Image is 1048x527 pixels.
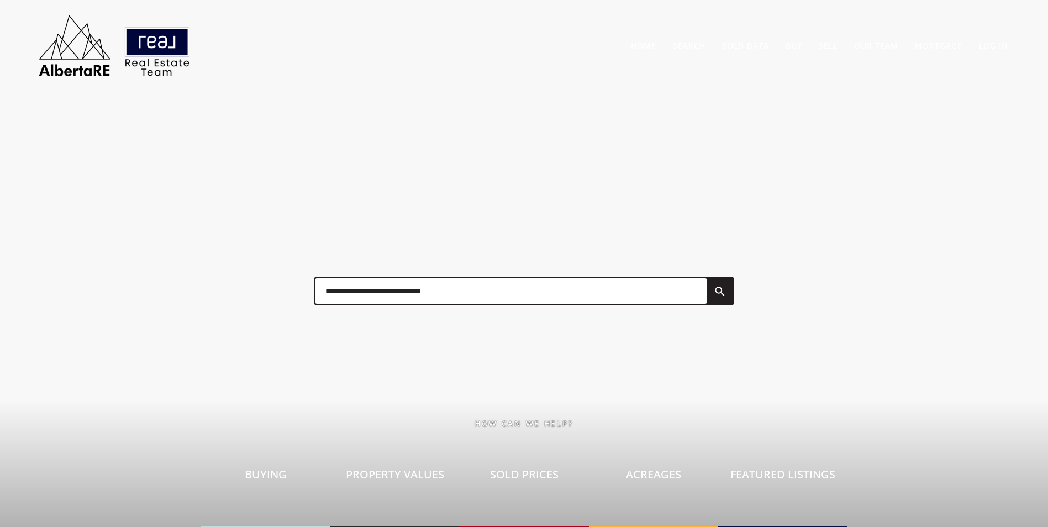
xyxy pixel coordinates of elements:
a: Sold Data [722,40,769,51]
a: Our Team [854,40,898,51]
a: Log In [979,40,1008,51]
a: Acreages [589,428,718,527]
a: Buying [201,428,330,527]
img: AlbertaRE Real Estate Team | Real Broker [31,11,197,80]
a: Sold Prices [460,428,589,527]
a: Mortgage [915,40,962,51]
a: Sell [819,40,838,51]
span: Sold Prices [490,467,559,482]
a: Featured Listings [718,428,847,527]
span: Acreages [626,467,681,482]
a: Home [631,40,656,51]
span: Property Values [346,467,444,482]
span: Buying [245,467,287,482]
span: Featured Listings [730,467,835,482]
a: Property Values [330,428,460,527]
a: Buy [786,40,802,51]
a: Search [673,40,705,51]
